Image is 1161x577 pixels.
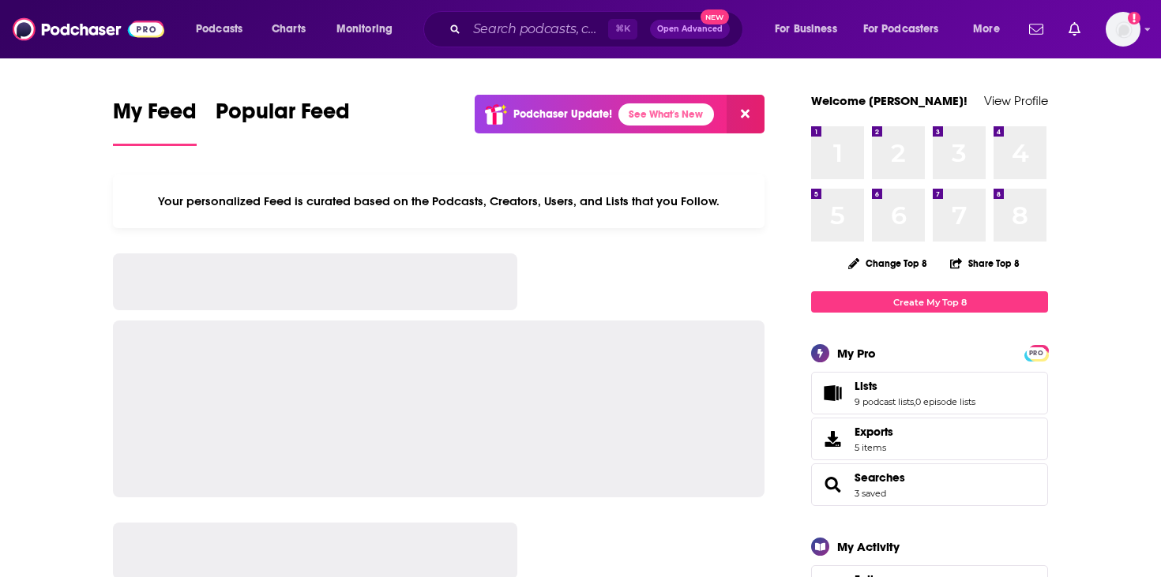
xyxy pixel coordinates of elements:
[811,463,1048,506] span: Searches
[336,18,393,40] span: Monitoring
[113,174,765,228] div: Your personalized Feed is curated based on the Podcasts, Creators, Users, and Lists that you Follow.
[1062,16,1087,43] a: Show notifications dropdown
[817,474,848,496] a: Searches
[113,98,197,134] span: My Feed
[113,98,197,146] a: My Feed
[853,17,962,42] button: open menu
[618,103,714,126] a: See What's New
[438,11,758,47] div: Search podcasts, credits, & more...
[914,396,915,407] span: ,
[811,93,967,108] a: Welcome [PERSON_NAME]!
[196,18,242,40] span: Podcasts
[949,248,1020,279] button: Share Top 8
[1106,12,1140,47] span: Logged in as derettb
[973,18,1000,40] span: More
[216,98,350,146] a: Popular Feed
[608,19,637,39] span: ⌘ K
[467,17,608,42] input: Search podcasts, credits, & more...
[1027,347,1046,359] span: PRO
[811,291,1048,313] a: Create My Top 8
[811,372,1048,414] span: Lists
[272,18,306,40] span: Charts
[817,428,848,450] span: Exports
[261,17,315,42] a: Charts
[811,418,1048,460] a: Exports
[657,25,723,33] span: Open Advanced
[764,17,857,42] button: open menu
[855,425,893,439] span: Exports
[863,18,939,40] span: For Podcasters
[855,379,975,393] a: Lists
[915,396,975,407] a: 0 episode lists
[216,98,350,134] span: Popular Feed
[837,539,900,554] div: My Activity
[855,396,914,407] a: 9 podcast lists
[817,382,848,404] a: Lists
[1027,347,1046,358] a: PRO
[701,9,729,24] span: New
[839,253,937,273] button: Change Top 8
[13,14,164,44] img: Podchaser - Follow, Share and Rate Podcasts
[837,346,876,361] div: My Pro
[855,488,886,499] a: 3 saved
[1023,16,1050,43] a: Show notifications dropdown
[325,17,413,42] button: open menu
[775,18,837,40] span: For Business
[650,20,730,39] button: Open AdvancedNew
[855,442,893,453] span: 5 items
[1106,12,1140,47] button: Show profile menu
[855,379,877,393] span: Lists
[1128,12,1140,24] svg: Add a profile image
[185,17,263,42] button: open menu
[984,93,1048,108] a: View Profile
[1106,12,1140,47] img: User Profile
[855,470,905,485] a: Searches
[962,17,1020,42] button: open menu
[513,107,612,121] p: Podchaser Update!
